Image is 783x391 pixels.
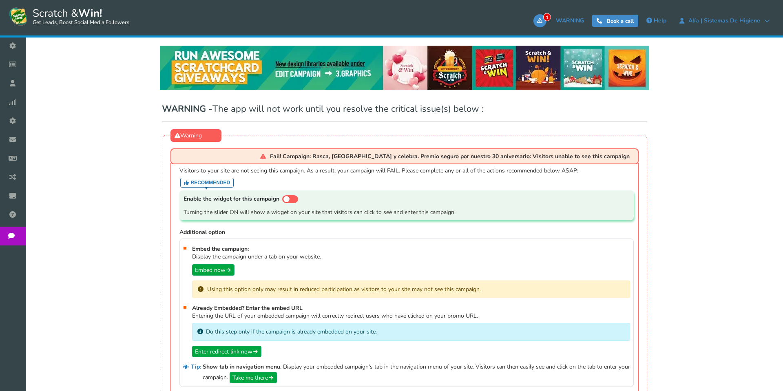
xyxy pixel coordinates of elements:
[192,253,630,261] span: Display the campaign under a tab on your website.
[654,17,666,24] span: Help
[192,312,630,320] span: Entering the URL of your embedded campaign will correctly redirect users who have clicked on your...
[270,153,630,159] span: Fail! Campaign: Rasca, [GEOGRAPHIC_DATA] y celebra. Premio seguro por nuestro 30 aniversario: Vis...
[207,286,625,293] span: Using this option only may result in reduced participation as visitors to your site may not see t...
[162,105,647,122] h1: The app will not work until you resolve the critical issue(s) below :
[8,6,129,27] a: Scratch &Win! Get Leads, Boost Social Media Followers
[230,372,277,383] a: Take me there
[179,229,634,235] h6: Additional option
[78,6,102,20] strong: Win!
[684,18,764,24] span: Alía | Sistemas de higiene
[192,304,303,312] strong: Already Embedded? Enter the embed URL
[203,363,630,381] span: Display your embedded campaign's tab in the navigation menu of your site. Visitors can then easil...
[160,46,649,90] img: festival-poster-2020.webp
[179,167,634,175] p: Visitors to your site are not seeing this campaign. As a result, your campaign will FAIL. Please ...
[192,245,249,253] strong: Embed the campaign:
[543,13,551,21] span: 1
[192,264,234,276] a: Embed now
[203,363,281,371] strong: Show tab in navigation menu.
[206,328,377,336] p: Do this step only if the campaign is already embedded on your site.
[533,14,588,27] a: 1WARNING
[29,6,129,27] span: Scratch &
[592,15,638,27] a: Book a call
[556,17,584,24] span: WARNING
[192,346,261,357] a: Enter redirect link now
[184,209,630,216] p: Turning the slider ON will show a widget on your site that visitors can click to see and enter th...
[282,194,299,205] div: Activate Widget
[8,6,29,27] img: Scratch and Win
[170,129,221,142] div: Warning
[184,194,630,205] div: Enable the widget for this campaign
[642,14,670,27] a: Help
[607,18,634,25] span: Book a call
[180,178,234,188] em: RECOMMENDED
[33,20,129,26] small: Get Leads, Boost Social Media Followers
[191,362,201,372] small: Tip:
[162,103,212,115] span: WARNING -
